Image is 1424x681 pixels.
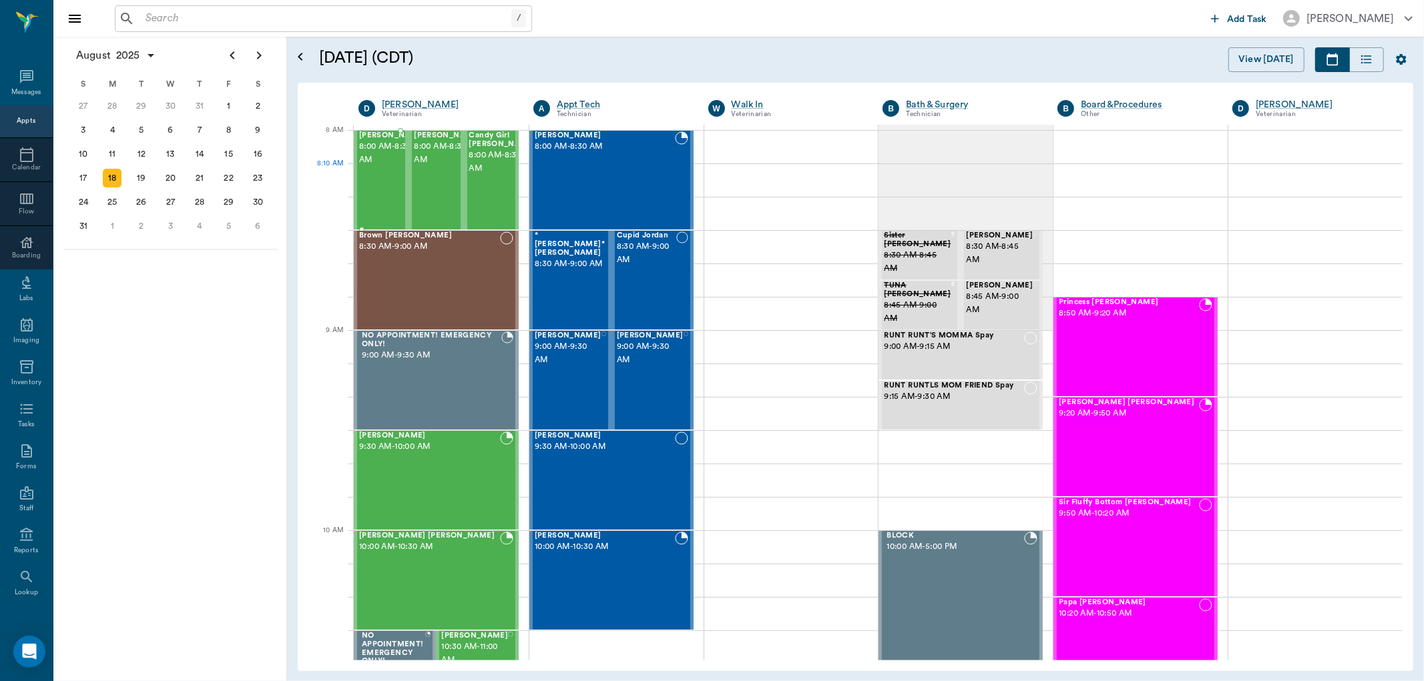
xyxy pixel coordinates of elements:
div: Saturday, August 23, 2025 [248,169,267,187]
span: 8:30 AM - 8:45 AM [966,240,1033,267]
div: Veterinarian [732,109,863,120]
span: 8:30 AM - 9:00 AM [359,240,500,253]
span: TUNA [PERSON_NAME] [884,281,951,299]
div: Tuesday, August 12, 2025 [132,145,151,163]
div: NOT_CONFIRMED, 8:00 AM - 8:30 AM [464,130,519,230]
button: Previous page [219,42,246,69]
div: Friday, August 1, 2025 [220,97,238,115]
div: Thursday, September 4, 2025 [190,217,209,235]
span: NO APPOINTMENT! EMERGENCY ONLY! [362,632,425,666]
span: 9:00 AM - 9:30 AM [617,340,684,367]
div: Wednesday, August 13, 2025 [162,145,180,163]
div: CANCELED, 8:45 AM - 9:00 AM [879,280,961,330]
div: Appt Tech [557,98,688,111]
div: W [708,100,725,117]
div: Wednesday, August 20, 2025 [162,169,180,187]
div: BOOKED, 8:50 AM - 9:20 AM [1053,297,1218,397]
span: Brown [PERSON_NAME] [359,231,500,240]
div: Saturday, August 30, 2025 [248,193,267,211]
span: 10:20 AM - 10:50 AM [1059,607,1199,620]
span: 8:50 AM - 9:20 AM [1059,307,1199,320]
span: [PERSON_NAME] [535,131,675,140]
div: Tuesday, August 19, 2025 [132,169,151,187]
span: [PERSON_NAME] [PERSON_NAME] [1059,398,1199,407]
span: 8:00 AM - 8:30 AM [535,140,675,153]
div: BOOKED, 9:20 AM - 9:50 AM [1053,397,1218,497]
div: Sunday, August 17, 2025 [74,169,93,187]
span: 9:20 AM - 9:50 AM [1059,407,1199,420]
span: 9:30 AM - 10:00 AM [359,440,500,454]
div: NOT_CONFIRMED, 9:00 AM - 9:30 AM [612,330,694,430]
div: Appts [17,116,35,126]
div: Sunday, August 3, 2025 [74,121,93,139]
div: NOT_CONFIRMED, 8:45 AM - 9:00 AM [961,280,1043,330]
div: Wednesday, September 3, 2025 [162,217,180,235]
span: *[PERSON_NAME]* [PERSON_NAME] [535,231,605,257]
div: Friday, September 5, 2025 [220,217,238,235]
div: Messages [11,87,42,97]
div: Thursday, August 21, 2025 [190,169,209,187]
div: NOT_CONFIRMED, 9:50 AM - 10:20 AM [1053,497,1218,597]
span: August [73,46,113,65]
div: Monday, August 4, 2025 [103,121,122,139]
div: CANCELED, 8:30 AM - 8:45 AM [879,230,961,280]
span: RUNT RUNT'S MOMMA Spay [884,331,1024,340]
div: Sunday, August 31, 2025 [74,217,93,235]
div: F [214,74,244,94]
div: Thursday, July 31, 2025 [190,97,209,115]
div: Saturday, August 9, 2025 [248,121,267,139]
div: Staff [19,504,33,514]
div: D [359,100,375,117]
div: Monday, August 11, 2025 [103,145,122,163]
div: T [127,74,156,94]
span: 8:00 AM - 8:30 AM [414,140,481,167]
span: NO APPOINTMENT! EMERGENCY ONLY! [362,331,501,349]
div: BOOKED, 9:30 AM - 10:00 AM [354,430,519,530]
div: B [883,100,899,117]
div: Walk In [732,98,863,111]
span: 8:30 AM - 9:00 AM [617,240,676,267]
span: 9:00 AM - 9:30 AM [535,340,602,367]
div: Friday, August 29, 2025 [220,193,238,211]
div: NOT_CONFIRMED, 8:30 AM - 8:45 AM [961,230,1043,280]
span: 10:00 AM - 10:30 AM [359,540,500,554]
span: [PERSON_NAME] [966,231,1033,240]
span: 8:30 AM - 8:45 AM [884,249,951,275]
button: View [DATE] [1228,47,1304,72]
span: 10:00 AM - 10:30 AM [535,540,675,554]
div: Sunday, August 10, 2025 [74,145,93,163]
div: BOOKED, 10:00 AM - 10:30 AM [529,530,694,630]
span: BLOCK [887,532,1024,540]
span: [PERSON_NAME] [535,432,675,440]
span: [PERSON_NAME] [441,632,508,640]
div: Wednesday, August 27, 2025 [162,193,180,211]
div: Sunday, July 27, 2025 [74,97,93,115]
div: Friday, August 22, 2025 [220,169,238,187]
div: Thursday, August 28, 2025 [190,193,209,211]
div: Wednesday, July 30, 2025 [162,97,180,115]
div: Friday, August 15, 2025 [220,145,238,163]
button: Close drawer [61,5,88,32]
div: Saturday, August 16, 2025 [248,145,267,163]
div: Labs [19,293,33,303]
span: RUNT RUNTLS MOM FRIEND Spay [884,382,1024,390]
div: Open Intercom Messenger [13,636,45,668]
div: D [1232,100,1249,117]
h5: [DATE] (CDT) [319,47,670,69]
div: Imaging [13,335,39,346]
span: 9:15 AM - 9:30 AM [884,390,1024,404]
span: [PERSON_NAME] [359,432,500,440]
div: W [156,74,186,94]
span: 9:50 AM - 10:20 AM [1059,507,1199,520]
span: Candy Girl [PERSON_NAME] [469,131,536,149]
button: [PERSON_NAME] [1272,6,1423,31]
div: NOT_CONFIRMED, 8:30 AM - 9:00 AM [529,230,612,330]
div: B [1057,100,1074,117]
div: Veterinarian [382,109,513,120]
div: Tuesday, July 29, 2025 [132,97,151,115]
div: Monday, August 25, 2025 [103,193,122,211]
div: Sunday, August 24, 2025 [74,193,93,211]
div: Board &Procedures [1081,98,1212,111]
div: [PERSON_NAME] [1256,98,1387,111]
div: Bath & Surgery [906,98,1037,111]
